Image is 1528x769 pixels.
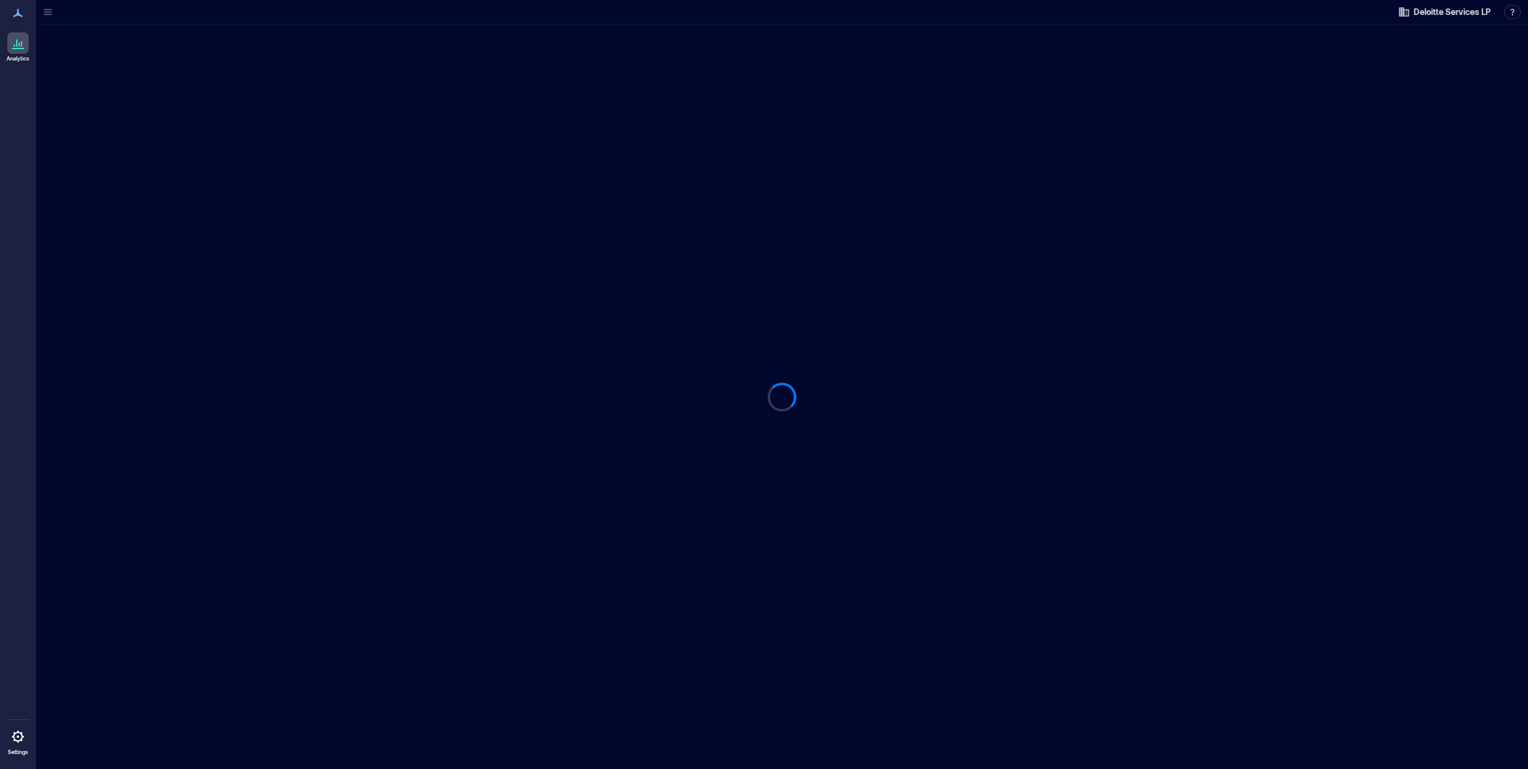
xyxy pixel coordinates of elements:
span: Deloitte Services LP [1414,6,1491,18]
p: Settings [8,749,28,756]
button: Deloitte Services LP [1394,2,1494,22]
a: Settings [4,722,32,759]
a: Analytics [3,29,33,66]
p: Analytics [7,55,29,62]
